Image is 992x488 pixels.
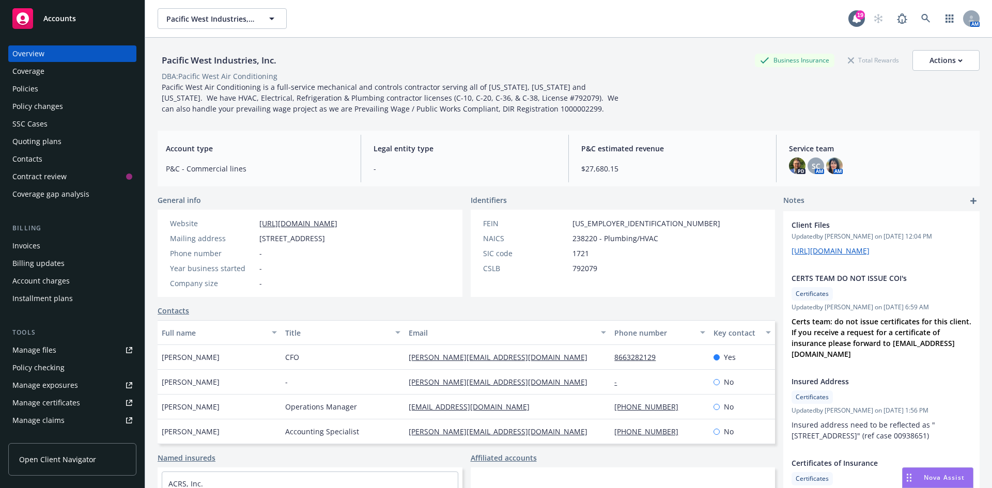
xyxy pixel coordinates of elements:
a: Overview [8,45,136,62]
div: Tools [8,327,136,338]
span: 1721 [572,248,589,259]
div: Manage claims [12,412,65,429]
span: Manage exposures [8,377,136,393]
span: - [259,263,262,274]
span: Identifiers [471,195,507,206]
span: 792079 [572,263,597,274]
span: [US_EMPLOYER_IDENTIFICATION_NUMBER] [572,218,720,229]
div: Policy checking [12,359,65,376]
a: Policy checking [8,359,136,376]
a: Report a Bug [892,8,912,29]
div: Manage certificates [12,395,80,411]
span: 238220 - Plumbing/HVAC [572,233,658,244]
a: Contacts [158,305,189,316]
div: CERTS TEAM DO NOT ISSUE COI'sCertificatesUpdatedby [PERSON_NAME] on [DATE] 6:59 AMCerts team: do ... [783,264,980,368]
button: Pacific West Industries, Inc. [158,8,287,29]
span: Certificates [796,289,829,298]
span: Operations Manager [285,401,357,412]
span: No [724,401,734,412]
a: [EMAIL_ADDRESS][DOMAIN_NAME] [409,402,538,412]
span: Service team [789,143,971,154]
a: Policies [8,81,136,97]
a: Switch app [939,8,960,29]
div: 19 [856,10,865,20]
div: FEIN [483,218,568,229]
span: [PERSON_NAME] [162,376,220,387]
span: Accounting Specialist [285,426,359,437]
button: Email [405,320,610,345]
span: Accounts [43,14,76,23]
span: Account type [166,143,348,154]
span: Updated by [PERSON_NAME] on [DATE] 12:04 PM [792,232,971,241]
span: Nova Assist [924,473,965,482]
div: Overview [12,45,44,62]
div: CSLB [483,263,568,274]
div: Pacific West Industries, Inc. [158,54,281,67]
span: General info [158,195,201,206]
span: No [724,426,734,437]
a: Invoices [8,238,136,254]
button: Key contact [709,320,775,345]
button: Phone number [610,320,709,345]
span: Client Files [792,219,944,230]
span: P&C - Commercial lines [166,163,348,174]
span: - [374,163,556,174]
span: Certificates of Insurance [792,458,944,468]
div: Contacts [12,151,42,167]
span: Pacific West Air Conditioning is a full-service mechanical and controls contractor serving all of... [162,82,621,114]
div: Actions [929,51,963,70]
p: Insured address need to be reflected as "[STREET_ADDRESS]" (ref case 00938651) [792,419,971,441]
div: SSC Cases [12,116,48,132]
div: Insured AddressCertificatesUpdatedby [PERSON_NAME] on [DATE] 1:56 PMInsured address need to be re... [783,368,980,449]
span: Legal entity type [374,143,556,154]
div: Invoices [12,238,40,254]
a: Manage files [8,342,136,358]
div: Business Insurance [755,54,834,67]
img: photo [789,158,805,174]
span: Yes [724,352,736,363]
a: [PHONE_NUMBER] [614,427,687,436]
a: Named insureds [158,452,215,463]
a: Search [916,8,936,29]
a: Coverage gap analysis [8,186,136,202]
span: $27,680.15 [581,163,764,174]
a: Contacts [8,151,136,167]
span: No [724,376,734,387]
a: Quoting plans [8,133,136,150]
a: 8663282129 [614,352,664,362]
a: Contract review [8,168,136,185]
div: Manage files [12,342,56,358]
a: - [614,377,625,387]
div: Policies [12,81,38,97]
span: Insured Address [792,376,944,387]
span: CFO [285,352,299,363]
button: Title [281,320,405,345]
div: SIC code [483,248,568,259]
span: - [259,248,262,259]
div: Contract review [12,168,67,185]
div: DBA: Pacific West Air Conditioning [162,71,277,82]
button: Nova Assist [902,467,973,488]
div: Coverage [12,63,44,80]
a: Manage certificates [8,395,136,411]
a: [PERSON_NAME][EMAIL_ADDRESS][DOMAIN_NAME] [409,352,596,362]
span: Notes [783,195,804,207]
span: - [285,376,288,387]
a: add [967,195,980,207]
div: Client FilesUpdatedby [PERSON_NAME] on [DATE] 12:04 PM[URL][DOMAIN_NAME] [783,211,980,264]
span: - [259,278,262,289]
div: Drag to move [903,468,916,487]
div: Coverage gap analysis [12,186,89,202]
a: [URL][DOMAIN_NAME] [792,246,870,256]
div: Phone number [614,327,693,338]
a: Accounts [8,4,136,33]
a: Affiliated accounts [471,452,537,463]
span: [PERSON_NAME] [162,401,220,412]
div: Policy changes [12,98,63,115]
span: [STREET_ADDRESS] [259,233,325,244]
a: [PHONE_NUMBER] [614,402,687,412]
span: Updated by [PERSON_NAME] on [DATE] 1:56 PM [792,406,971,415]
a: SSC Cases [8,116,136,132]
a: Installment plans [8,290,136,307]
a: [PERSON_NAME][EMAIL_ADDRESS][DOMAIN_NAME] [409,377,596,387]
